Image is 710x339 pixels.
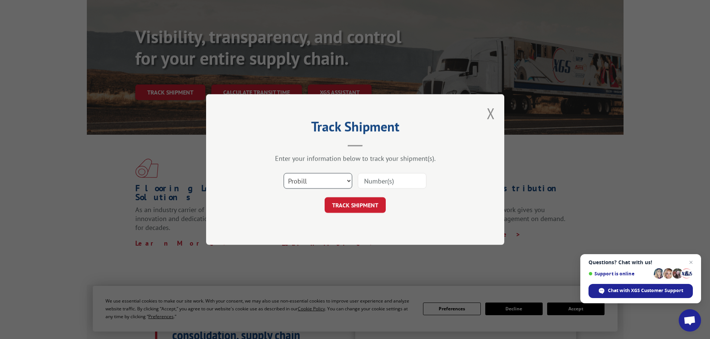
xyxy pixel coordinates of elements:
[588,284,693,298] div: Chat with XGS Customer Support
[325,197,386,213] button: TRACK SHIPMENT
[679,309,701,332] div: Open chat
[687,258,695,267] span: Close chat
[358,173,426,189] input: Number(s)
[243,121,467,135] h2: Track Shipment
[588,259,693,265] span: Questions? Chat with us!
[487,103,495,123] button: Close modal
[243,154,467,163] div: Enter your information below to track your shipment(s).
[588,271,651,276] span: Support is online
[608,287,683,294] span: Chat with XGS Customer Support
